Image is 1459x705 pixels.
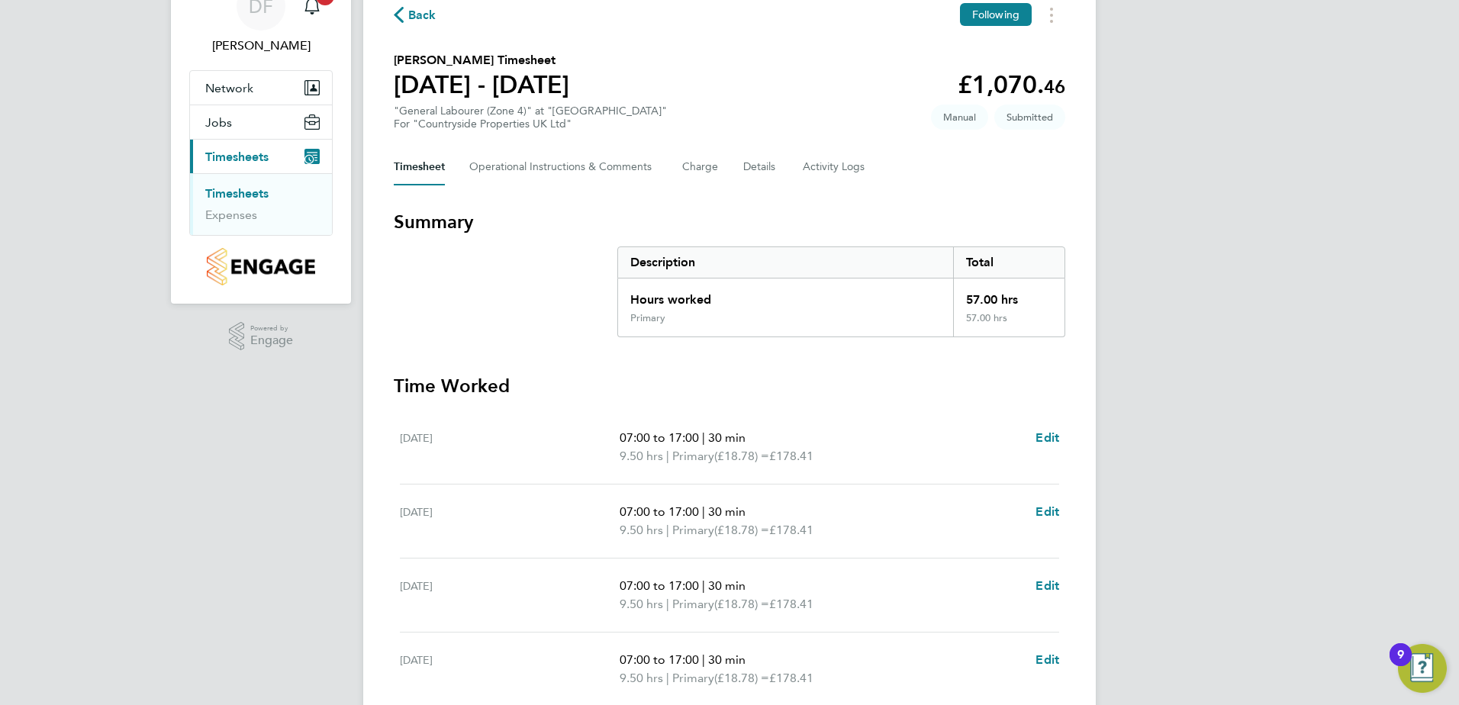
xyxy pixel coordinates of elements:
span: Edit [1035,504,1059,519]
button: Network [190,71,332,105]
div: Description [618,247,953,278]
span: 30 min [708,652,746,667]
span: 30 min [708,430,746,445]
span: 9.50 hrs [620,449,663,463]
app-decimal: £1,070. [958,70,1065,99]
span: Engage [250,334,293,347]
span: £178.41 [769,449,813,463]
span: Edit [1035,652,1059,667]
span: Following [972,8,1019,21]
div: [DATE] [400,651,620,687]
div: Total [953,247,1064,278]
div: "General Labourer (Zone 4)" at "[GEOGRAPHIC_DATA]" [394,105,667,130]
div: [DATE] [400,429,620,465]
span: Timesheets [205,150,269,164]
span: Edit [1035,578,1059,593]
span: Jobs [205,115,232,130]
span: 30 min [708,578,746,593]
div: 57.00 hrs [953,278,1064,312]
span: | [666,671,669,685]
span: 9.50 hrs [620,671,663,685]
span: £178.41 [769,523,813,537]
button: Timesheets Menu [1038,3,1065,27]
h3: Summary [394,210,1065,234]
span: 07:00 to 17:00 [620,430,699,445]
span: Primary [672,521,714,539]
span: | [666,597,669,611]
span: £178.41 [769,597,813,611]
span: £178.41 [769,671,813,685]
span: 46 [1044,76,1065,98]
a: Expenses [205,208,257,222]
span: 9.50 hrs [620,597,663,611]
span: Primary [672,447,714,465]
span: | [702,430,705,445]
button: Open Resource Center, 9 new notifications [1398,644,1447,693]
span: Primary [672,595,714,613]
h1: [DATE] - [DATE] [394,69,569,100]
a: Edit [1035,429,1059,447]
div: Primary [630,312,665,324]
h3: Time Worked [394,374,1065,398]
a: Edit [1035,577,1059,595]
div: [DATE] [400,577,620,613]
button: Operational Instructions & Comments [469,149,658,185]
span: (£18.78) = [714,449,769,463]
button: Timesheet [394,149,445,185]
div: 57.00 hrs [953,312,1064,336]
span: This timesheet was manually created. [931,105,988,130]
span: (£18.78) = [714,671,769,685]
span: (£18.78) = [714,597,769,611]
span: Edit [1035,430,1059,445]
a: Timesheets [205,186,269,201]
div: Hours worked [618,278,953,312]
span: | [702,578,705,593]
span: 07:00 to 17:00 [620,652,699,667]
span: 07:00 to 17:00 [620,504,699,519]
h2: [PERSON_NAME] Timesheet [394,51,569,69]
button: Details [743,149,778,185]
span: 9.50 hrs [620,523,663,537]
a: Edit [1035,651,1059,669]
div: For "Countryside Properties UK Ltd" [394,117,667,130]
button: Activity Logs [803,149,867,185]
a: Go to home page [189,248,333,285]
span: | [702,652,705,667]
div: Timesheets [190,173,332,235]
span: 30 min [708,504,746,519]
img: countryside-properties-logo-retina.png [207,248,314,285]
span: 07:00 to 17:00 [620,578,699,593]
span: Dean Fox [189,37,333,55]
button: Back [394,5,436,24]
span: Primary [672,669,714,687]
span: | [666,449,669,463]
button: Timesheets [190,140,332,173]
div: [DATE] [400,503,620,539]
a: Edit [1035,503,1059,521]
span: (£18.78) = [714,523,769,537]
span: | [666,523,669,537]
button: Charge [682,149,719,185]
div: 9 [1397,655,1404,674]
div: Summary [617,246,1065,337]
button: Following [960,3,1032,26]
span: Back [408,6,436,24]
a: Powered byEngage [229,322,294,351]
span: Network [205,81,253,95]
span: | [702,504,705,519]
span: This timesheet is Submitted. [994,105,1065,130]
span: Powered by [250,322,293,335]
button: Jobs [190,105,332,139]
